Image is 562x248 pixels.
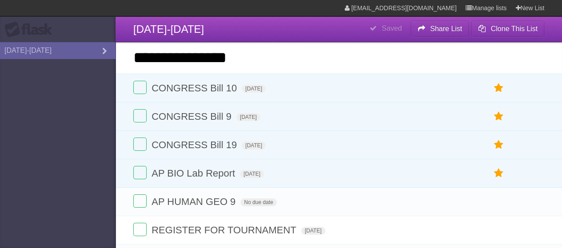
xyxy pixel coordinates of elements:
[430,25,462,32] b: Share List
[133,166,147,179] label: Done
[240,170,264,178] span: [DATE]
[242,142,266,150] span: [DATE]
[490,138,507,152] label: Star task
[490,81,507,95] label: Star task
[490,25,538,32] b: Clone This List
[151,111,234,122] span: CONGRESS Bill 9
[151,224,299,236] span: REGISTER FOR TOURNAMENT
[133,138,147,151] label: Done
[133,23,204,35] span: [DATE]-[DATE]
[133,194,147,208] label: Done
[133,223,147,236] label: Done
[151,139,239,150] span: CONGRESS Bill 19
[4,22,58,38] div: Flask
[301,227,325,235] span: [DATE]
[151,168,237,179] span: AP BIO Lab Report
[151,196,238,207] span: AP HUMAN GEO 9
[382,24,402,32] b: Saved
[490,109,507,124] label: Star task
[242,85,266,93] span: [DATE]
[133,109,147,122] label: Done
[240,198,276,206] span: No due date
[236,113,260,121] span: [DATE]
[490,166,507,181] label: Star task
[151,83,239,94] span: CONGRESS Bill 10
[471,21,544,37] button: Clone This List
[133,81,147,94] label: Done
[411,21,469,37] button: Share List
